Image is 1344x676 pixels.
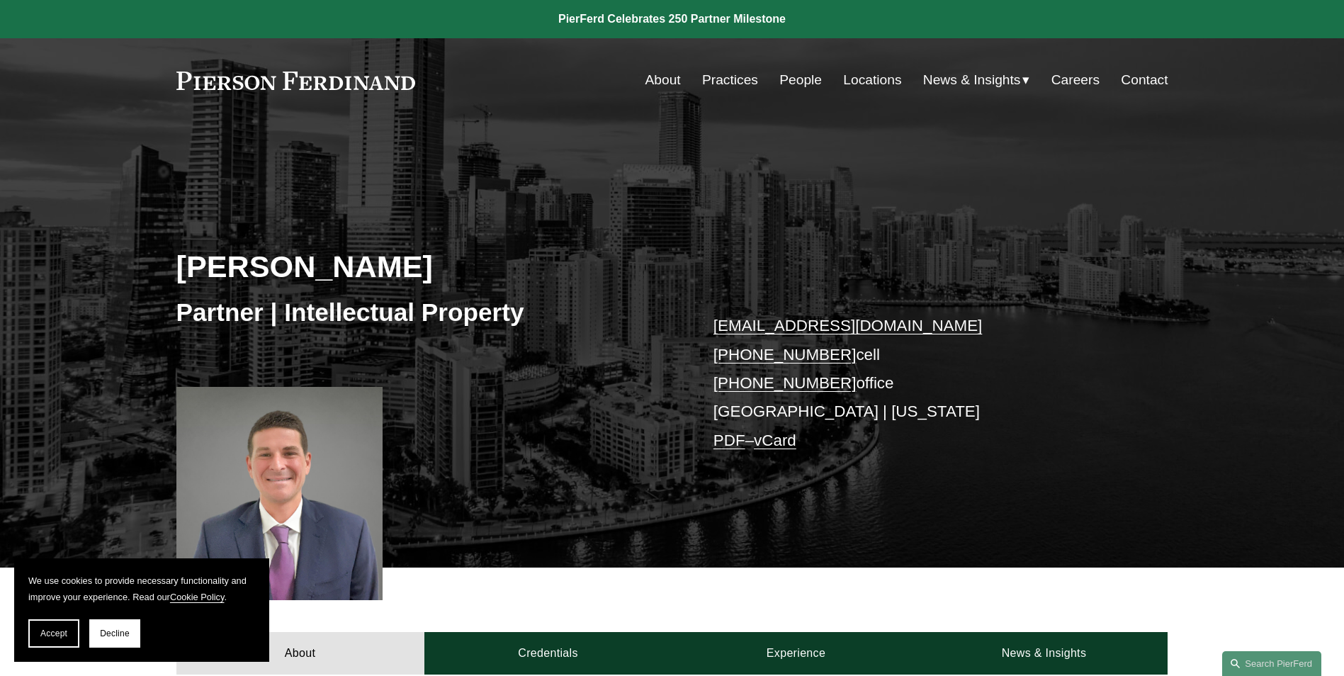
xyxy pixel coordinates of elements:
[424,632,672,675] a: Credentials
[779,67,822,94] a: People
[843,67,901,94] a: Locations
[1121,67,1168,94] a: Contact
[40,629,67,638] span: Accept
[713,312,1126,455] p: cell office [GEOGRAPHIC_DATA] | [US_STATE] –
[89,619,140,648] button: Decline
[713,374,857,392] a: [PHONE_NUMBER]
[645,67,681,94] a: About
[713,346,857,364] a: [PHONE_NUMBER]
[920,632,1168,675] a: News & Insights
[702,67,758,94] a: Practices
[176,248,672,285] h2: [PERSON_NAME]
[176,297,672,328] h3: Partner | Intellectual Property
[754,432,796,449] a: vCard
[1222,651,1321,676] a: Search this site
[713,432,745,449] a: PDF
[923,67,1030,94] a: folder dropdown
[28,619,79,648] button: Accept
[170,592,225,602] a: Cookie Policy
[923,68,1021,93] span: News & Insights
[100,629,130,638] span: Decline
[672,632,920,675] a: Experience
[713,317,982,334] a: [EMAIL_ADDRESS][DOMAIN_NAME]
[1051,67,1100,94] a: Careers
[176,632,424,675] a: About
[14,558,269,662] section: Cookie banner
[28,573,255,605] p: We use cookies to provide necessary functionality and improve your experience. Read our .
